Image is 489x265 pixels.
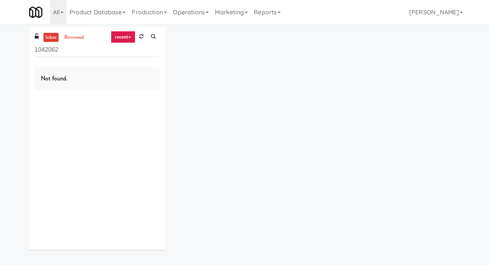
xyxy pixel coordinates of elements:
span: Not found. [41,74,68,83]
a: inbox [43,33,59,42]
img: Micromart [29,6,42,19]
a: reviewed [62,33,86,42]
input: Search vision orders [35,43,160,57]
a: recent [111,31,136,43]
